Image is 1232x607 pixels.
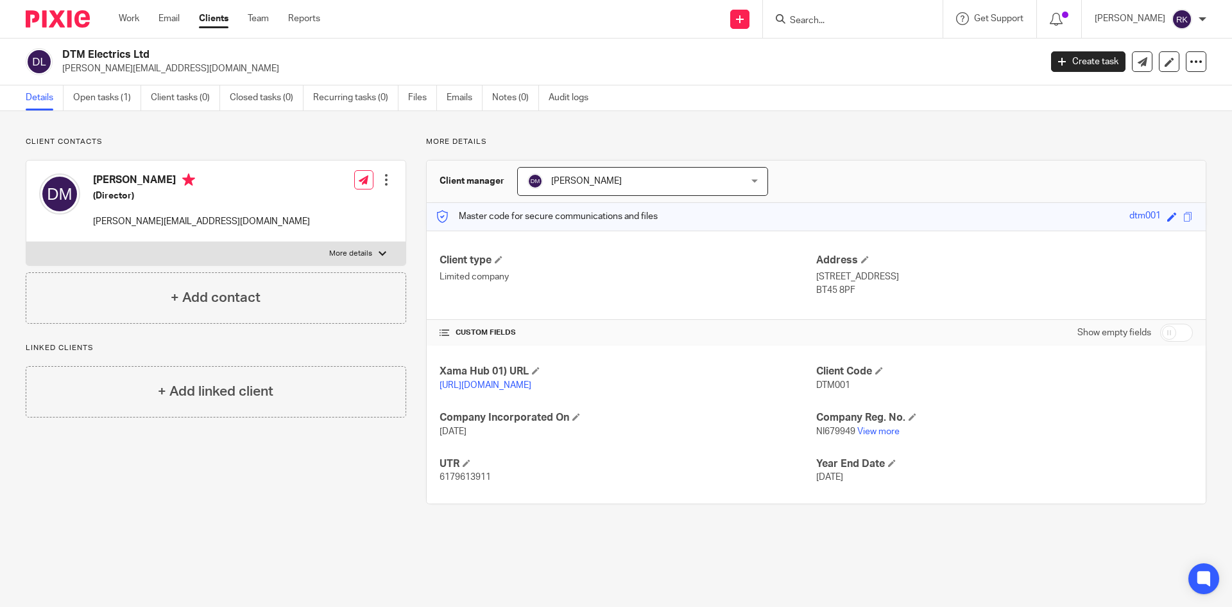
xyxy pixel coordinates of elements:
p: Linked clients [26,343,406,353]
h3: Client manager [440,175,504,188]
h4: Company Incorporated On [440,411,816,425]
img: svg%3E [1172,9,1192,30]
p: [STREET_ADDRESS] [816,270,1193,283]
h5: (Director) [93,189,310,202]
h4: + Add linked client [158,382,273,401]
a: Create task [1051,51,1125,72]
img: svg%3E [26,48,53,75]
h4: Year End Date [816,457,1193,471]
a: Clients [199,12,228,25]
a: Email [158,12,180,25]
h4: CUSTOM FIELDS [440,328,816,338]
a: View more [857,427,900,436]
span: [DATE] [816,473,843,482]
span: DTM001 [816,381,850,390]
a: Recurring tasks (0) [313,85,398,110]
img: Pixie [26,10,90,28]
a: Notes (0) [492,85,539,110]
a: Team [248,12,269,25]
span: [DATE] [440,427,466,436]
a: Reports [288,12,320,25]
img: svg%3E [527,173,543,189]
label: Show empty fields [1077,326,1151,339]
span: [PERSON_NAME] [551,177,622,186]
h2: DTM Electrics Ltd [62,48,838,62]
a: Details [26,85,64,110]
h4: [PERSON_NAME] [93,173,310,189]
p: Limited company [440,270,816,283]
a: [URL][DOMAIN_NAME] [440,381,531,390]
a: Open tasks (1) [73,85,141,110]
h4: UTR [440,457,816,471]
span: NI679949 [816,427,855,436]
span: 6179613911 [440,473,491,482]
p: [PERSON_NAME][EMAIL_ADDRESS][DOMAIN_NAME] [62,62,1032,75]
input: Search [789,15,904,27]
a: Audit logs [549,85,598,110]
div: dtm001 [1129,209,1161,224]
a: Files [408,85,437,110]
p: [PERSON_NAME] [1095,12,1165,25]
a: Work [119,12,139,25]
i: Primary [182,173,195,186]
p: Master code for secure communications and files [436,210,658,223]
p: More details [426,137,1206,147]
span: Get Support [974,14,1023,23]
h4: Client Code [816,365,1193,378]
p: More details [329,249,372,259]
p: [PERSON_NAME][EMAIL_ADDRESS][DOMAIN_NAME] [93,215,310,228]
h4: Xama Hub 01) URL [440,365,816,378]
img: svg%3E [39,173,80,215]
h4: Address [816,254,1193,267]
p: BT45 8PF [816,284,1193,297]
a: Emails [447,85,483,110]
a: Closed tasks (0) [230,85,304,110]
h4: + Add contact [171,288,261,308]
h4: Company Reg. No. [816,411,1193,425]
p: Client contacts [26,137,406,147]
a: Client tasks (0) [151,85,220,110]
h4: Client type [440,254,816,267]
